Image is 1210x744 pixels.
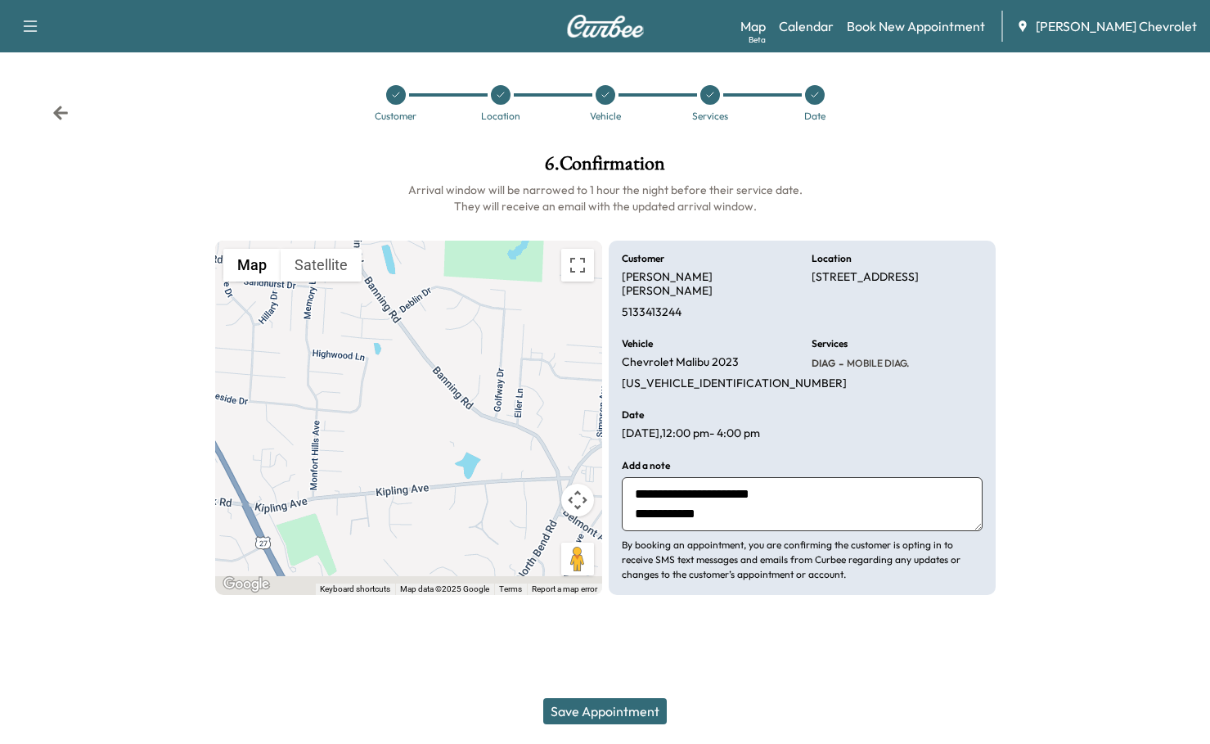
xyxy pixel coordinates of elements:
button: Show street map [223,249,281,282]
span: MOBILE DIAG. [843,357,909,370]
div: Beta [749,34,766,46]
h1: 6 . Confirmation [215,154,996,182]
a: MapBeta [740,16,766,36]
span: - [835,355,843,372]
h6: Arrival window will be narrowed to 1 hour the night before their service date. They will receive ... [215,182,996,214]
p: [STREET_ADDRESS] [812,270,919,285]
h6: Vehicle [622,339,653,349]
div: Customer [375,111,416,121]
img: Curbee Logo [566,15,645,38]
p: [DATE] , 12:00 pm - 4:00 pm [622,426,760,441]
button: Map camera controls [561,484,594,516]
span: Map data ©2025 Google [400,584,489,593]
h6: Location [812,254,852,264]
p: 5133413244 [622,305,681,320]
div: Vehicle [590,111,621,121]
a: Report a map error [532,584,597,593]
img: Google [219,574,273,595]
button: Save Appointment [543,698,667,724]
p: [PERSON_NAME] [PERSON_NAME] [622,270,793,299]
h6: Add a note [622,461,670,471]
span: DIAG [812,357,835,370]
p: Chevrolet Malibu 2023 [622,355,739,370]
button: Keyboard shortcuts [320,584,390,595]
a: Book New Appointment [847,16,985,36]
a: Terms [499,584,522,593]
h6: Date [622,410,644,420]
button: Show satellite imagery [281,249,362,282]
div: Back [52,105,69,121]
h6: Customer [622,254,664,264]
div: Location [481,111,520,121]
a: Calendar [779,16,834,36]
div: Date [804,111,825,121]
button: Toggle fullscreen view [561,249,594,282]
p: [US_VEHICLE_IDENTIFICATION_NUMBER] [622,377,847,391]
h6: Services [812,339,848,349]
div: Services [692,111,728,121]
p: By booking an appointment, you are confirming the customer is opting in to receive SMS text messa... [622,538,983,582]
button: Drag Pegman onto the map to open Street View [561,543,594,575]
span: [PERSON_NAME] Chevrolet [1036,16,1197,36]
a: Open this area in Google Maps (opens a new window) [219,574,273,595]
